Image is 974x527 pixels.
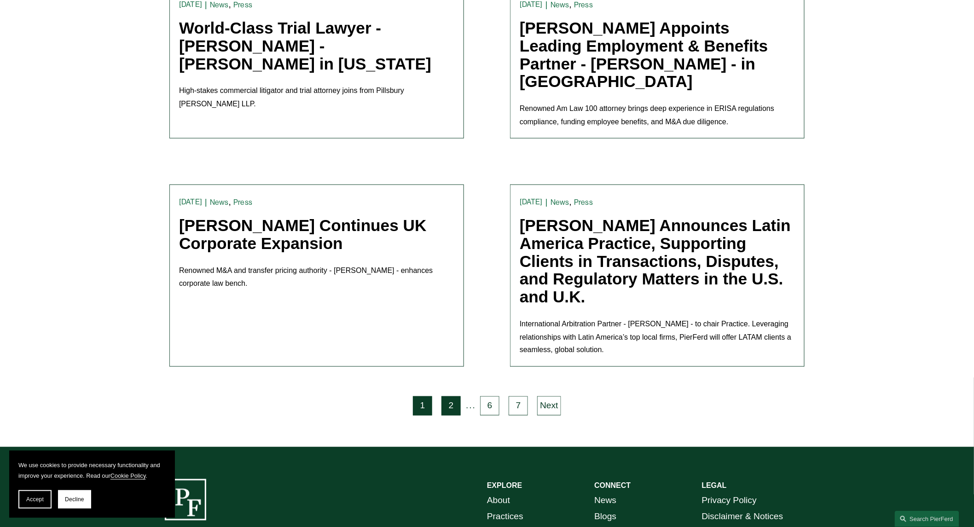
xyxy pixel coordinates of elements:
a: Blogs [594,509,616,525]
span: Decline [65,496,84,503]
p: High-stakes commercial litigator and trial attorney joins from Pillsbury [PERSON_NAME] LLP. [179,84,454,111]
a: Next [537,396,561,416]
strong: CONNECT [594,482,631,490]
strong: LEGAL [702,482,727,490]
button: Decline [58,490,91,509]
a: 2 [441,396,461,416]
a: Press [233,0,252,9]
a: 6 [480,396,499,416]
a: News [210,0,229,9]
a: News [551,0,569,9]
a: Disclaimer & Notices [702,509,783,525]
a: News [210,198,229,207]
a: World-Class Trial Lawyer - [PERSON_NAME] - [PERSON_NAME] in [US_STATE] [179,19,431,72]
span: , [569,197,572,207]
a: [PERSON_NAME] Appoints Leading Employment & Benefits Partner - [PERSON_NAME] - in [GEOGRAPHIC_DATA] [520,19,768,90]
a: About [487,493,510,509]
a: News [551,198,569,207]
a: Cookie Policy [110,472,146,479]
button: Accept [18,490,52,509]
time: [DATE] [520,198,543,206]
a: Search this site [895,511,959,527]
p: International Arbitration Partner - [PERSON_NAME] - to chair Practice. Leveraging relationships w... [520,318,795,357]
a: [PERSON_NAME] Continues UK Corporate Expansion [179,216,427,252]
strong: EXPLORE [487,482,522,490]
a: Privacy Policy [702,493,757,509]
a: Press [574,198,593,207]
span: Accept [26,496,44,503]
p: We use cookies to provide necessary functionality and improve your experience. Read our . [18,460,166,481]
time: [DATE] [179,198,202,206]
a: Press [233,198,252,207]
time: [DATE] [179,1,202,8]
p: Renowned M&A and transfer pricing authority - [PERSON_NAME] - enhances corporate law bench. [179,264,454,291]
time: [DATE] [520,1,543,8]
a: 7 [509,396,528,416]
a: Practices [487,509,523,525]
span: , [229,197,231,207]
a: News [594,493,616,509]
a: Press [574,0,593,9]
section: Cookie banner [9,451,175,518]
p: Renowned Am Law 100 attorney brings deep experience in ERISA regulations compliance, funding empl... [520,102,795,129]
a: [PERSON_NAME] Announces Latin America Practice, Supporting Clients in Transactions, Disputes, and... [520,216,791,306]
a: 1 [413,396,432,416]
